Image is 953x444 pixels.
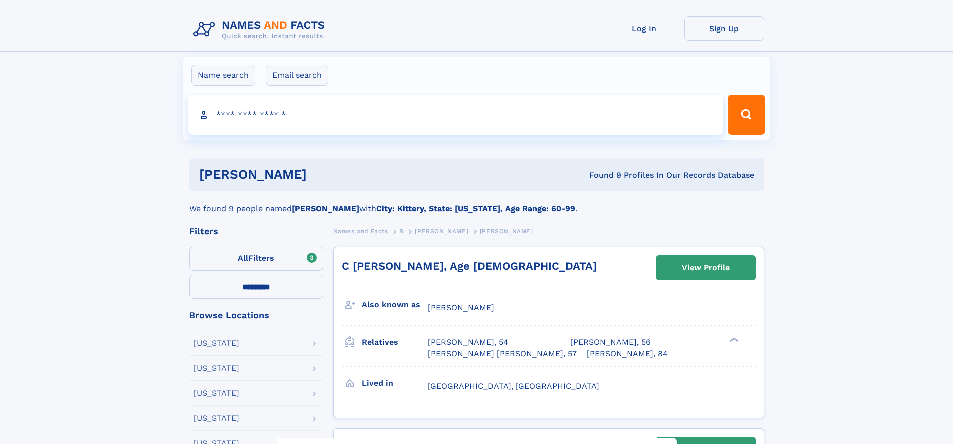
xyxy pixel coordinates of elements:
b: City: Kittery, State: [US_STATE], Age Range: 60-99 [376,204,575,213]
button: Search Button [728,95,765,135]
span: [GEOGRAPHIC_DATA], [GEOGRAPHIC_DATA] [428,381,599,391]
a: C [PERSON_NAME], Age [DEMOGRAPHIC_DATA] [342,260,597,272]
div: View Profile [682,256,730,279]
a: [PERSON_NAME] [415,225,468,237]
div: Filters [189,227,323,236]
h3: Relatives [362,334,428,351]
label: Name search [191,65,255,86]
div: We found 9 people named with . [189,191,764,215]
div: [US_STATE] [194,339,239,347]
span: [PERSON_NAME] [428,303,494,312]
h3: Also known as [362,296,428,313]
h1: [PERSON_NAME] [199,168,448,181]
a: View Profile [656,256,755,280]
a: B [399,225,404,237]
div: [US_STATE] [194,364,239,372]
a: [PERSON_NAME], 56 [570,337,651,348]
div: Browse Locations [189,311,323,320]
span: All [238,253,248,263]
a: Sign Up [684,16,764,41]
span: [PERSON_NAME] [480,228,533,235]
h3: Lived in [362,375,428,392]
div: ❯ [727,337,739,343]
div: [US_STATE] [194,414,239,422]
a: [PERSON_NAME] [PERSON_NAME], 57 [428,348,577,359]
a: Log In [604,16,684,41]
b: [PERSON_NAME] [292,204,359,213]
div: Found 9 Profiles In Our Records Database [448,170,754,181]
span: B [399,228,404,235]
label: Email search [266,65,328,86]
a: [PERSON_NAME], 84 [587,348,668,359]
a: [PERSON_NAME], 54 [428,337,508,348]
label: Filters [189,247,323,271]
img: Logo Names and Facts [189,16,333,43]
a: Names and Facts [333,225,388,237]
input: search input [188,95,724,135]
span: [PERSON_NAME] [415,228,468,235]
div: [US_STATE] [194,389,239,397]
